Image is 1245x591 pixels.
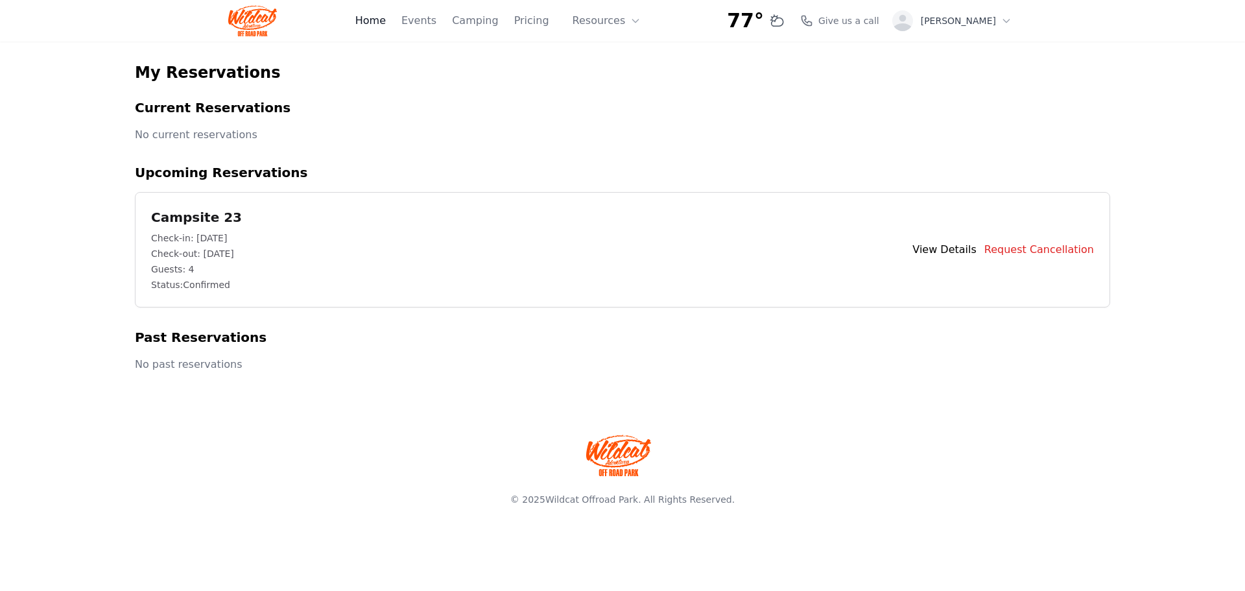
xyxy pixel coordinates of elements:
button: Resources [565,8,649,34]
a: Events [401,13,436,29]
span: Give us a call [818,14,879,27]
span: 77° [727,9,764,32]
span: [PERSON_NAME] [921,14,996,27]
p: Check-out: [DATE] [151,247,242,260]
p: Status: [151,278,242,291]
span: confirmed [183,280,230,290]
h2: Past Reservations [135,328,1110,346]
img: Wildcat Offroad park [586,435,651,476]
h2: Upcoming Reservations [135,163,1110,182]
p: Check-in: [DATE] [151,232,242,245]
a: Pricing [514,13,549,29]
a: Give us a call [800,14,879,27]
h2: Current Reservations [135,99,1110,117]
a: Home [355,13,386,29]
p: Guests: 4 [151,263,242,276]
button: Request Cancellation [984,242,1094,258]
h2: Campsite 23 [151,208,242,226]
button: [PERSON_NAME] [887,5,1017,36]
img: Wildcat Logo [228,5,277,36]
p: No past reservations [135,357,1110,372]
a: Camping [452,13,498,29]
span: © 2025 . All Rights Reserved. [510,494,735,505]
h1: My Reservations [135,62,1110,83]
a: Wildcat Offroad Park [545,494,638,505]
a: View Details [912,242,977,258]
p: No current reservations [135,127,1110,143]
